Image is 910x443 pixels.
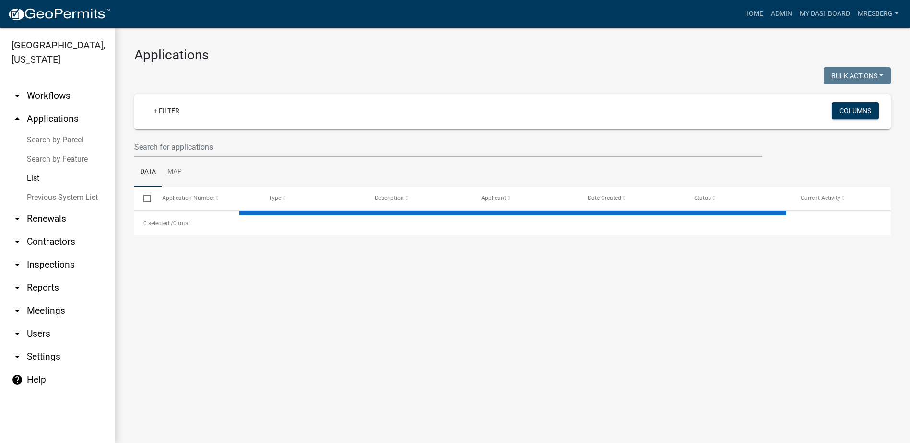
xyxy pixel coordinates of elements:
[162,195,214,201] span: Application Number
[832,102,879,119] button: Columns
[12,374,23,385] i: help
[134,211,891,235] div: 0 total
[12,351,23,362] i: arrow_drop_down
[259,187,366,210] datatable-header-cell: Type
[12,236,23,247] i: arrow_drop_down
[134,187,153,210] datatable-header-cell: Select
[134,137,762,157] input: Search for applications
[854,5,902,23] a: mresberg
[796,5,854,23] a: My Dashboard
[481,195,506,201] span: Applicant
[143,220,173,227] span: 0 selected /
[12,213,23,224] i: arrow_drop_down
[12,328,23,339] i: arrow_drop_down
[12,113,23,125] i: arrow_drop_up
[767,5,796,23] a: Admin
[12,305,23,316] i: arrow_drop_down
[134,47,891,63] h3: Applications
[153,187,259,210] datatable-header-cell: Application Number
[472,187,579,210] datatable-header-cell: Applicant
[12,90,23,102] i: arrow_drop_down
[12,282,23,293] i: arrow_drop_down
[375,195,404,201] span: Description
[792,187,898,210] datatable-header-cell: Current Activity
[801,195,840,201] span: Current Activity
[12,259,23,270] i: arrow_drop_down
[740,5,767,23] a: Home
[162,157,188,187] a: Map
[134,157,162,187] a: Data
[146,102,187,119] a: + Filter
[269,195,281,201] span: Type
[579,187,685,210] datatable-header-cell: Date Created
[824,67,891,84] button: Bulk Actions
[685,187,792,210] datatable-header-cell: Status
[366,187,472,210] datatable-header-cell: Description
[694,195,711,201] span: Status
[588,195,621,201] span: Date Created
